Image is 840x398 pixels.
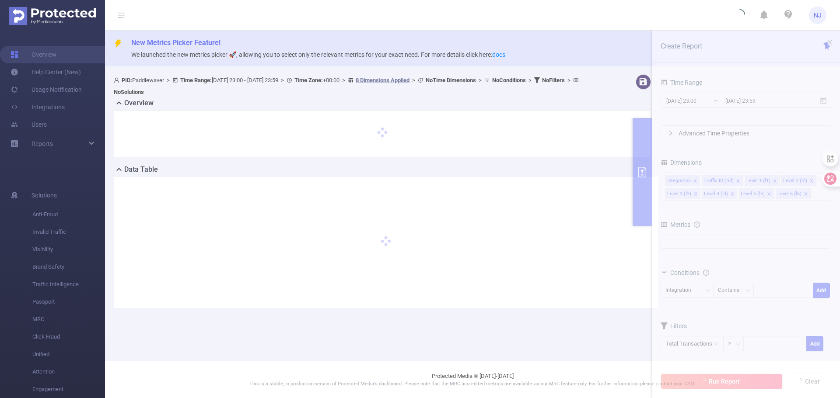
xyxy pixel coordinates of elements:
img: Protected Media [9,7,96,25]
span: Attention [32,363,105,381]
footer: Protected Media © [DATE]-[DATE] [105,361,840,398]
button: icon: close [827,38,833,47]
span: > [339,77,348,83]
i: icon: loading [735,9,745,21]
span: Anti-Fraud [32,206,105,223]
a: Help Center (New) [10,63,81,81]
h2: Overview [124,98,154,108]
span: Solutions [31,187,57,204]
span: Unified [32,346,105,363]
span: Traffic Intelligence [32,276,105,293]
span: Passport [32,293,105,311]
a: Reports [31,135,53,152]
span: Paddlewaver [DATE] 23:00 - [DATE] 23:59 +00:00 [114,77,581,95]
a: Users [10,116,47,133]
span: > [476,77,484,83]
span: Visibility [32,241,105,258]
i: icon: thunderbolt [114,39,122,48]
span: New Metrics Picker Feature! [131,38,220,47]
b: No Solutions [114,89,144,95]
span: Reports [31,140,53,147]
span: We launched the new metrics picker 🚀, allowing you to select only the relevant metrics for your e... [131,51,505,58]
a: Overview [10,46,56,63]
a: Usage Notification [10,81,82,98]
b: Time Range: [180,77,212,83]
span: Invalid Traffic [32,223,105,241]
span: Engagement [32,381,105,398]
b: No Conditions [492,77,526,83]
span: NJ [814,7,822,24]
h2: Data Table [124,164,158,175]
span: > [278,77,287,83]
span: > [526,77,534,83]
b: Time Zone: [294,77,323,83]
span: MRC [32,311,105,328]
span: Click Fraud [32,328,105,346]
a: docs [492,51,505,58]
u: 8 Dimensions Applied [356,77,409,83]
i: icon: user [114,77,122,83]
span: Brand Safety [32,258,105,276]
b: No Time Dimensions [426,77,476,83]
b: PID: [122,77,132,83]
span: > [164,77,172,83]
b: No Filters [542,77,565,83]
span: > [565,77,573,83]
i: icon: close [827,39,833,45]
a: Integrations [10,98,65,116]
p: This is a stable, in production version of Protected Media's dashboard. Please note that the MRC ... [127,381,818,388]
span: > [409,77,418,83]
